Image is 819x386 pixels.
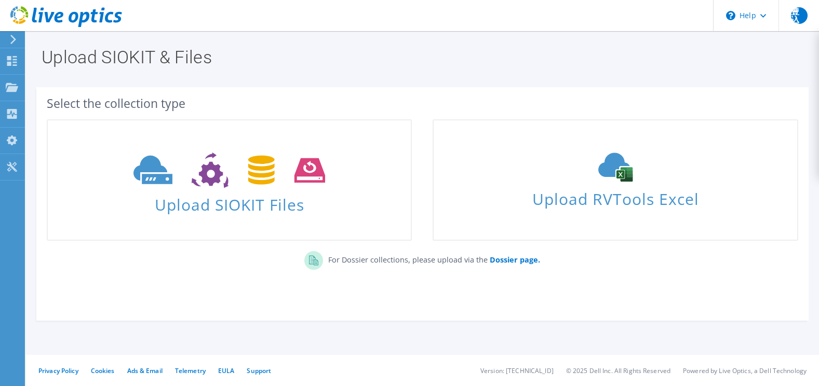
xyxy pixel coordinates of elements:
[127,366,163,375] a: Ads & Email
[42,48,798,66] h1: Upload SIOKIT & Files
[91,366,115,375] a: Cookies
[488,255,540,265] a: Dossier page.
[48,190,411,213] span: Upload SIOKIT Files
[566,366,670,375] li: © 2025 Dell Inc. All Rights Reserved
[433,119,798,241] a: Upload RVTools Excel
[47,98,798,109] div: Select the collection type
[434,185,797,208] span: Upload RVTools Excel
[175,366,206,375] a: Telemetry
[38,366,78,375] a: Privacy Policy
[683,366,807,375] li: Powered by Live Optics, a Dell Technology
[218,366,234,375] a: EULA
[726,11,735,20] svg: \n
[490,255,540,265] b: Dossier page.
[323,251,540,266] p: For Dossier collections, please upload via the
[791,7,808,24] span: 豊込
[47,119,412,241] a: Upload SIOKIT Files
[247,366,271,375] a: Support
[480,366,554,375] li: Version: [TECHNICAL_ID]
